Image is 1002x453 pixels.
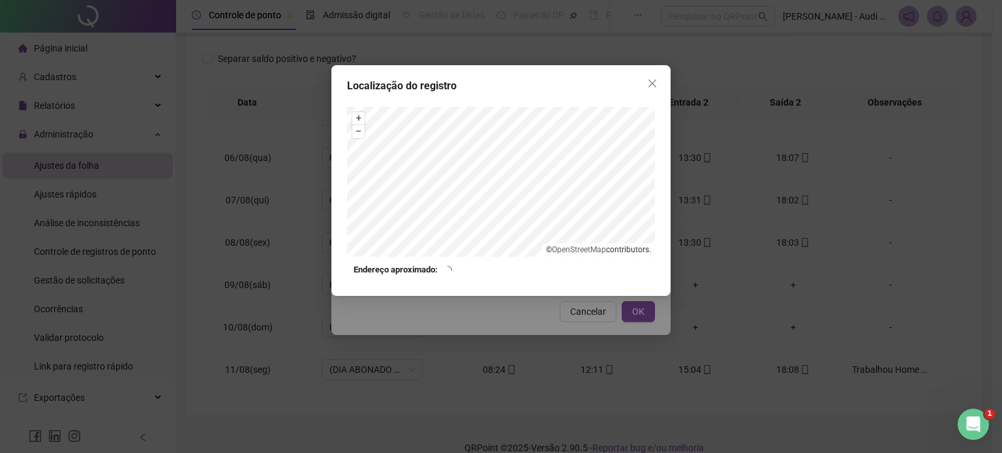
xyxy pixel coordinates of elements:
[354,263,438,276] strong: Endereço aproximado:
[443,266,452,275] span: loading
[552,245,606,254] a: OpenStreetMap
[546,245,651,254] li: © contributors.
[352,125,365,138] button: –
[347,78,655,94] div: Localização do registro
[984,409,995,419] span: 1
[642,73,663,94] button: Close
[647,78,658,89] span: close
[352,112,365,124] button: +
[958,409,989,440] iframe: Intercom live chat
